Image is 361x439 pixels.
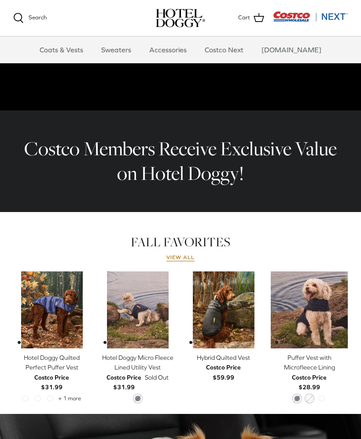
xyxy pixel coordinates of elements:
[13,13,47,23] a: Search
[107,373,141,382] div: Costco Price
[32,37,91,63] a: Coats & Vests
[13,353,90,373] div: Hotel Doggy Quilted Perfect Puffer Vest
[271,353,348,373] div: Puffer Vest with Microfleece Lining
[141,37,195,63] a: Accessories
[99,353,176,373] div: Hotel Doggy Micro Fleece Lined Utility Vest
[273,11,348,22] img: Costco Next
[29,14,47,21] span: Search
[34,373,69,382] div: Costco Price
[145,373,169,382] span: Sold Out
[185,271,262,348] a: Hybrid Quilted Vest
[58,395,81,402] span: + 1 more
[197,37,251,63] a: Costco Next
[206,362,241,372] div: Costco Price
[292,373,327,382] div: Costco Price
[185,353,262,382] a: Hybrid Quilted Vest Costco Price$59.99
[156,9,205,27] a: hoteldoggy.com hoteldoggycom
[273,17,348,23] a: Visit Costco Next
[166,254,195,261] a: View all
[107,373,141,391] b: $31.99
[93,37,139,63] a: Sweaters
[238,13,250,22] span: Cart
[206,362,241,380] b: $59.99
[99,271,176,348] a: Hotel Doggy Micro Fleece Lined Utility Vest
[131,233,230,251] a: FALL FAVORITES
[271,353,348,392] a: Puffer Vest with Microfleece Lining Costco Price$28.99
[34,373,69,391] b: $31.99
[185,353,262,362] div: Hybrid Quilted Vest
[18,136,343,186] h2: Costco Members Receive Exclusive Value on Hotel Doggy!
[13,353,90,392] a: Hotel Doggy Quilted Perfect Puffer Vest Costco Price$31.99
[254,37,329,63] a: [DOMAIN_NAME]
[13,271,90,348] a: Hotel Doggy Quilted Perfect Puffer Vest
[156,9,205,27] img: hoteldoggycom
[292,373,327,391] b: $28.99
[99,353,176,392] a: Hotel Doggy Micro Fleece Lined Utility Vest Costco Price$31.99 Sold Out
[271,271,348,348] a: Puffer Vest with Microfleece Lining
[238,12,264,24] a: Cart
